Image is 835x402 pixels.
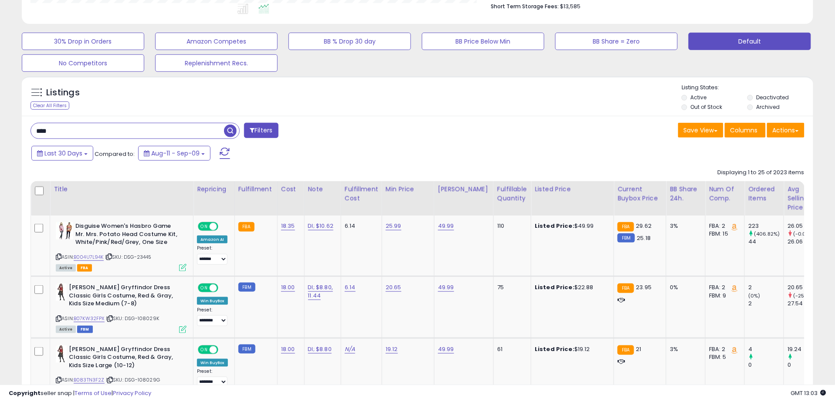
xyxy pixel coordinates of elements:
[787,361,823,369] div: 0
[238,185,274,194] div: Fulfillment
[670,185,702,203] div: BB Share 24h.
[670,345,699,353] div: 3%
[748,345,784,353] div: 4
[497,345,524,353] div: 61
[748,238,784,246] div: 44
[535,345,607,353] div: $19.12
[74,253,104,261] a: B004U7L94K
[438,185,490,194] div: [PERSON_NAME]
[281,345,295,354] a: 18.00
[748,361,784,369] div: 0
[22,33,144,50] button: 30% Drop in Orders
[308,283,333,300] a: DI; $8.80, 11.44
[197,307,228,327] div: Preset:
[54,185,190,194] div: Title
[725,123,766,138] button: Columns
[77,326,93,333] span: FBM
[77,264,92,272] span: FBA
[555,33,678,50] button: BB Share = Zero
[217,346,231,353] span: OFF
[44,149,82,158] span: Last 30 Days
[75,222,181,249] b: Disguise Women's Hasbro Game Mr. Mrs. Potato Head Costume Kit, White/Pink/Red/Grey, One Size
[75,389,112,397] a: Terms of Use
[113,389,151,397] a: Privacy Policy
[46,87,80,99] h5: Listings
[386,222,401,230] a: 25.99
[709,284,738,291] div: FBA: 2
[56,345,67,363] img: 31wZmIjL9HL._SL40_.jpg
[560,2,581,10] span: $13,585
[217,284,231,292] span: OFF
[308,345,332,354] a: DI; $8.80
[709,345,738,353] div: FBA: 2
[31,146,93,161] button: Last 30 Days
[535,222,574,230] b: Listed Price:
[682,84,813,92] p: Listing States:
[787,238,823,246] div: 26.06
[56,264,76,272] span: All listings currently available for purchase on Amazon
[281,185,301,194] div: Cost
[438,283,454,292] a: 49.99
[491,3,559,10] b: Short Term Storage Fees:
[289,33,411,50] button: BB % Drop 30 day
[345,283,356,292] a: 6.14
[197,359,228,367] div: Win BuyBox
[497,284,524,291] div: 75
[422,33,544,50] button: BB Price Below Min
[138,146,210,161] button: Aug-11 - Sep-09
[787,222,823,230] div: 26.05
[535,185,610,194] div: Listed Price
[709,222,738,230] div: FBA: 2
[535,283,574,291] b: Listed Price:
[197,236,227,243] div: Amazon AI
[787,284,823,291] div: 20.65
[748,300,784,307] div: 2
[636,222,652,230] span: 29.62
[709,185,741,203] div: Num of Comp.
[748,284,784,291] div: 2
[535,345,574,353] b: Listed Price:
[709,353,738,361] div: FBM: 5
[670,222,699,230] div: 3%
[756,94,789,101] label: Deactivated
[787,185,819,212] div: Avg Selling Price
[754,230,780,237] small: (406.82%)
[756,103,780,111] label: Archived
[636,345,642,353] span: 21
[438,345,454,354] a: 49.99
[730,126,758,135] span: Columns
[767,123,804,138] button: Actions
[535,284,607,291] div: $22.88
[151,149,200,158] span: Aug-11 - Sep-09
[345,222,375,230] div: 6.14
[56,284,187,332] div: ASIN:
[199,346,210,353] span: ON
[386,283,401,292] a: 20.65
[709,230,738,238] div: FBM: 15
[690,103,722,111] label: Out of Stock
[535,222,607,230] div: $49.99
[670,284,699,291] div: 0%
[155,33,278,50] button: Amazon Competes
[748,185,780,203] div: Ordered Items
[618,284,634,293] small: FBA
[56,222,73,240] img: 51Ww9qj1tDL._SL40_.jpg
[308,222,334,230] a: DI; $10.62
[281,283,295,292] a: 18.00
[793,292,818,299] small: (-25.02%)
[637,234,651,242] span: 25.18
[618,222,634,232] small: FBA
[791,389,826,397] span: 2025-10-10 13:03 GMT
[748,222,784,230] div: 223
[199,284,210,292] span: ON
[281,222,295,230] a: 18.35
[197,297,228,305] div: Win BuyBox
[56,326,76,333] span: All listings currently available for purchase on Amazon
[497,185,527,203] div: Fulfillable Quantity
[74,315,105,322] a: B07KW32FPX
[95,150,135,158] span: Compared to:
[678,123,723,138] button: Save View
[31,101,69,110] div: Clear All Filters
[618,233,635,243] small: FBM
[9,389,41,397] strong: Copyright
